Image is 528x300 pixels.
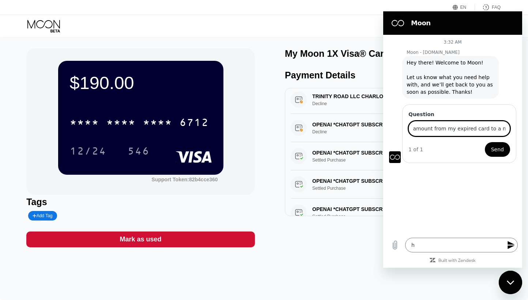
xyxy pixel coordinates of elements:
[180,118,209,129] div: 6712
[152,177,218,182] div: Support Token: 82b4cce360
[492,5,501,10] div: FAQ
[499,271,522,294] iframe: Button to launch messaging window, conversation in progress
[285,70,513,81] div: Payment Details
[152,177,218,182] div: Support Token:82b4cce360
[383,11,522,268] iframe: Messaging window
[33,213,52,218] div: Add Tag
[285,48,389,59] div: My Moon 1X Visa® Card
[120,235,162,244] div: Mark as used
[28,211,57,221] div: Add Tag
[128,146,150,158] div: 546
[460,5,467,10] div: EN
[475,4,501,11] div: FAQ
[26,232,255,247] div: Mark as used
[70,73,212,93] div: $190.00
[122,142,155,160] div: 546
[26,197,255,207] div: Tags
[64,142,112,160] div: 12/24
[453,4,475,11] div: EN
[70,146,106,158] div: 12/24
